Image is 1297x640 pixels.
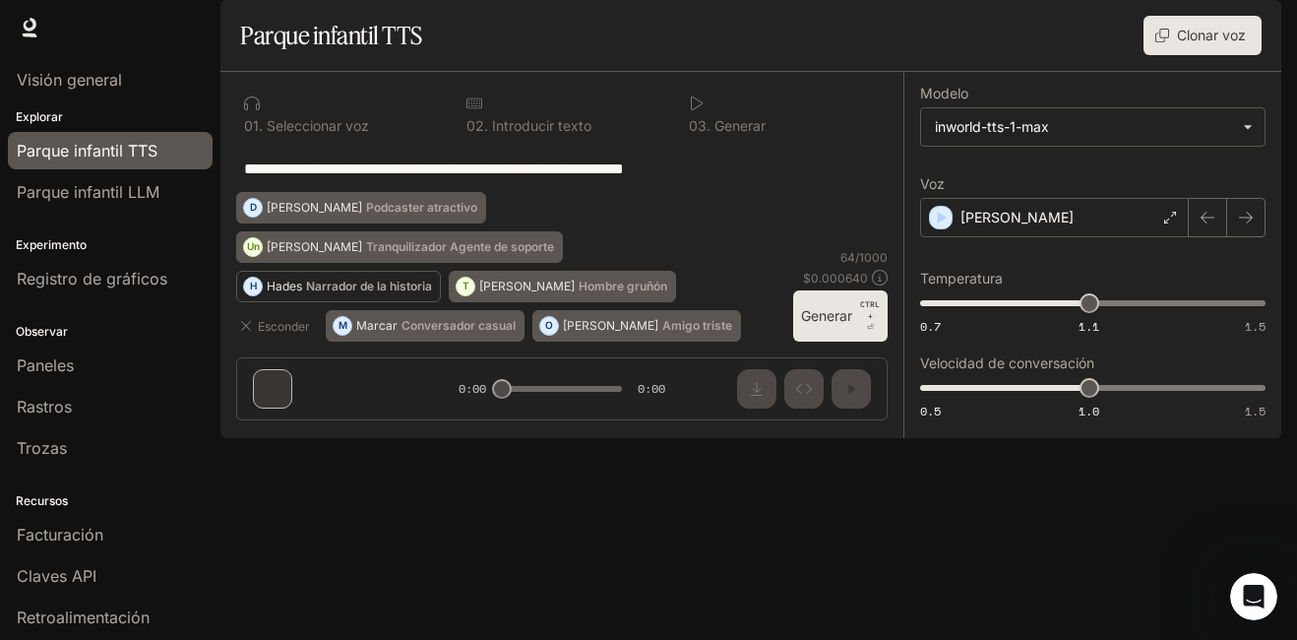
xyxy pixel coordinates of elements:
span: 1.5 [1245,318,1266,335]
button: MMarcarConversador casual [326,310,525,342]
span: 1.1 [1079,318,1099,335]
div: O [540,310,558,342]
button: T[PERSON_NAME]Hombre gruñón [449,271,676,302]
p: [PERSON_NAME] [479,281,575,292]
p: 0 3 . [689,119,710,133]
p: Conversador casual [401,320,516,332]
button: Clonar voz [1143,16,1262,55]
span: 1.0 [1079,403,1099,419]
button: D[PERSON_NAME]Podcaster atractivo [236,192,486,224]
div: Un [244,231,262,263]
p: [PERSON_NAME] [267,202,362,214]
p: 0 2 . [466,119,488,133]
button: Un[PERSON_NAME]Tranquilizador Agente de soporte [236,231,563,263]
p: [PERSON_NAME] [563,320,658,332]
p: [PERSON_NAME] [960,208,1074,227]
div: M [334,310,351,342]
span: 0.7 [920,318,941,335]
p: Temperatura [920,272,1003,286]
div: H [244,271,262,302]
span: 0.5 [920,403,941,419]
button: HHadesNarrador de la historia [236,271,441,302]
span: 1.5 [1245,403,1266,419]
p: Podcaster atractivo [366,202,477,214]
iframe: Intercom live chat [1230,573,1277,620]
font: Clonar voz [1177,24,1246,48]
font: Esconder [258,316,310,337]
p: 64 / 1000 [840,249,888,266]
button: GenerarCTRL +⏎ [793,290,888,342]
font: ⏎ [867,323,874,332]
p: Modelo [920,87,968,100]
button: O[PERSON_NAME]Amigo triste [532,310,741,342]
div: T [457,271,474,302]
div: inworld-tts-1-max [921,108,1265,146]
h1: Parque infantil TTS [240,16,422,55]
p: Amigo triste [662,320,732,332]
font: Introducir texto [492,117,591,134]
button: Esconder [236,310,318,342]
div: D [244,192,262,224]
p: 0 1 . [244,119,263,133]
p: Hombre gruñón [579,281,667,292]
div: inworld-tts-1-max [935,117,1233,137]
p: Narrador de la historia [306,281,432,292]
font: Seleccionar voz [267,117,369,134]
p: [PERSON_NAME] [267,241,362,253]
p: Tranquilizador Agente de soporte [366,241,554,253]
p: CTRL + [860,298,880,322]
p: Hades [267,281,302,292]
p: Velocidad de conversación [920,356,1094,370]
font: Generar [801,304,852,329]
p: Voz [920,177,945,191]
font: Generar [714,117,766,134]
p: Marcar [356,320,398,332]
